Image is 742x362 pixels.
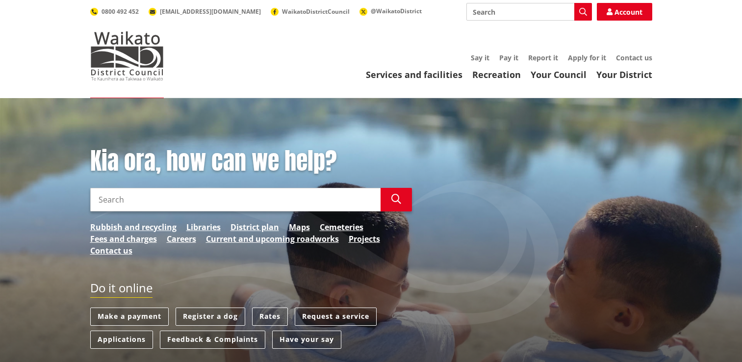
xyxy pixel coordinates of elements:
[90,308,169,326] a: Make a payment
[149,7,261,16] a: [EMAIL_ADDRESS][DOMAIN_NAME]
[90,221,177,233] a: Rubbish and recycling
[167,233,196,245] a: Careers
[289,221,310,233] a: Maps
[472,69,521,80] a: Recreation
[616,53,652,62] a: Contact us
[102,7,139,16] span: 0800 492 452
[90,281,153,298] h2: Do it online
[186,221,221,233] a: Libraries
[160,331,265,349] a: Feedback & Complaints
[282,7,350,16] span: WaikatoDistrictCouncil
[597,3,652,21] a: Account
[466,3,592,21] input: Search input
[90,7,139,16] a: 0800 492 452
[90,233,157,245] a: Fees and charges
[271,7,350,16] a: WaikatoDistrictCouncil
[160,7,261,16] span: [EMAIL_ADDRESS][DOMAIN_NAME]
[568,53,606,62] a: Apply for it
[359,7,422,15] a: @WaikatoDistrict
[349,233,380,245] a: Projects
[206,233,339,245] a: Current and upcoming roadworks
[90,331,153,349] a: Applications
[90,31,164,80] img: Waikato District Council - Te Kaunihera aa Takiwaa o Waikato
[90,245,132,257] a: Contact us
[252,308,288,326] a: Rates
[176,308,245,326] a: Register a dog
[499,53,518,62] a: Pay it
[531,69,587,80] a: Your Council
[366,69,462,80] a: Services and facilities
[320,221,363,233] a: Cemeteries
[90,147,412,176] h1: Kia ora, how can we help?
[596,69,652,80] a: Your District
[295,308,377,326] a: Request a service
[528,53,558,62] a: Report it
[272,331,341,349] a: Have your say
[471,53,489,62] a: Say it
[90,188,381,211] input: Search input
[371,7,422,15] span: @WaikatoDistrict
[230,221,279,233] a: District plan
